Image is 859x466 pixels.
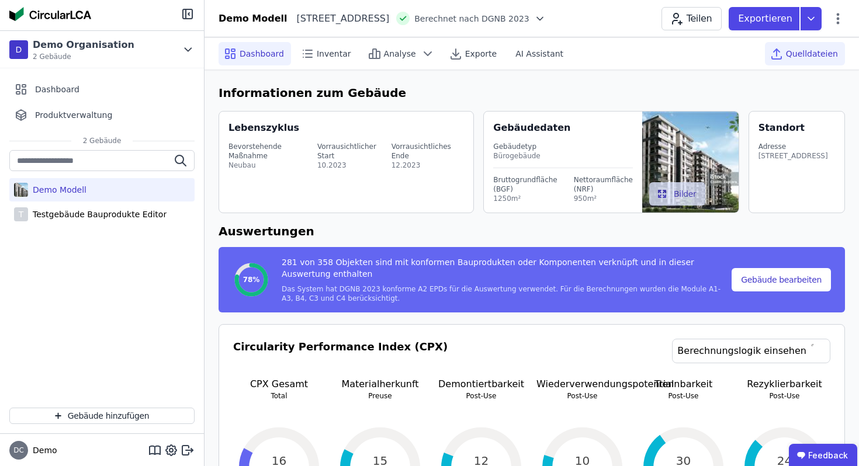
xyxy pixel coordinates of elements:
span: DC [13,447,24,454]
p: Trennbarkeit [638,377,729,391]
h6: Informationen zum Gebäude [219,84,845,102]
div: Bürogebäude [493,151,633,161]
span: Quelldateien [786,48,838,60]
div: Neubau [228,161,315,170]
div: Lebenszyklus [228,121,299,135]
div: 10.2023 [317,161,389,170]
span: 78% [243,275,260,284]
p: Post-Use [638,391,729,401]
div: Vorrausichtlicher Start [317,142,389,161]
div: 950m² [574,194,633,203]
div: Standort [758,121,805,135]
div: Bevorstehende Maßnahme [228,142,315,161]
span: Inventar [317,48,351,60]
button: Teilen [661,7,722,30]
span: 2 Gebäude [71,136,133,145]
span: Analyse [384,48,416,60]
button: Gebäude bearbeiten [732,268,831,291]
p: Preuse [334,391,426,401]
h6: Auswertungen [219,222,845,240]
div: Bruttogrundfläche (BGF) [493,175,557,194]
button: Bilder [649,182,706,206]
div: D [9,40,28,59]
span: Berechnet nach DGNB 2023 [414,13,529,25]
span: Exporte [465,48,497,60]
a: Berechnungslogik einsehen [672,339,830,363]
div: Demo Modell [28,184,86,196]
div: 1250m² [493,194,557,203]
div: Gebäudetyp [493,142,633,151]
span: Dashboard [35,84,79,95]
p: Total [233,391,325,401]
div: Das System hat DGNB 2023 konforme A2 EPDs für die Auswertung verwendet. Für die Berechnungen wurd... [282,284,729,303]
img: Concular [9,7,91,21]
p: Materialherkunft [334,377,426,391]
div: Demo Modell [219,12,288,26]
div: Demo Organisation [33,38,134,52]
h3: Circularity Performance Index (CPX) [233,339,448,377]
p: Post-Use [536,391,628,401]
p: Exportieren [738,12,795,26]
div: Adresse [758,142,828,151]
p: Post-Use [739,391,830,401]
div: T [14,207,28,221]
p: Demontiertbarkeit [435,377,527,391]
button: Gebäude hinzufügen [9,408,195,424]
p: CPX Gesamt [233,377,325,391]
div: Gebäudedaten [493,121,642,135]
span: Demo [28,444,57,456]
div: [STREET_ADDRESS] [758,151,828,161]
div: [STREET_ADDRESS] [288,12,390,26]
p: Post-Use [435,391,527,401]
div: Nettoraumfläche (NRF) [574,175,633,194]
div: Vorrausichtliches Ende [392,142,465,161]
span: 2 Gebäude [33,52,134,61]
span: Produktverwaltung [35,109,112,121]
div: 12.2023 [392,161,465,170]
span: AI Assistant [515,48,563,60]
span: Dashboard [240,48,284,60]
img: Demo Modell [14,180,28,199]
div: Testgebäude Bauprodukte Editor [28,208,167,220]
p: Wiederverwendungspotential [536,377,628,391]
div: 281 von 358 Objekten sind mit konformen Bauprodukten oder Komponenten verknüpft und in dieser Aus... [282,256,729,284]
p: Rezyklierbarkeit [739,377,830,391]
